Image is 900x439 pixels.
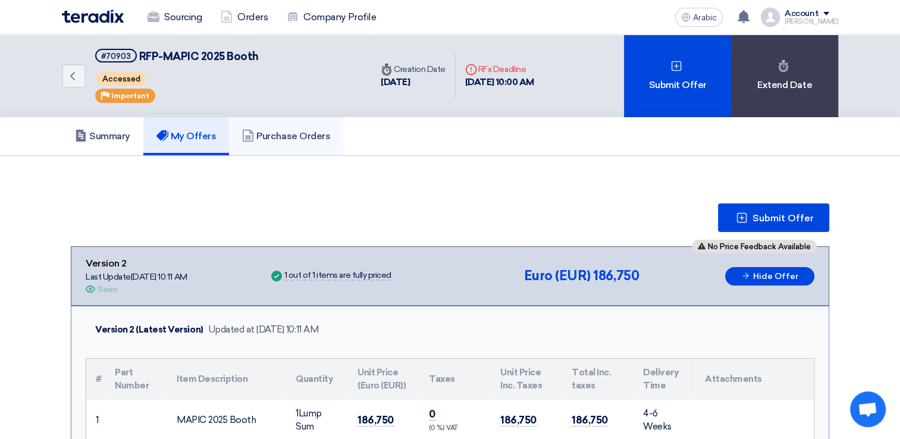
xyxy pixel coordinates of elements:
[752,214,814,223] span: Submit Offer
[101,52,131,60] div: #70903
[757,78,812,92] font: Extend Date
[634,359,695,400] th: Delivery Time
[500,414,537,427] span: 186,750
[381,64,446,74] font: Creation Date
[348,359,419,400] th: Unit Price (Euro (EUR))
[111,92,149,100] span: Important
[381,76,446,89] div: [DATE]
[86,359,105,400] th: #
[785,18,838,25] div: [PERSON_NAME]
[303,10,376,24] font: Company Profile
[164,10,202,24] font: Sourcing
[296,408,322,432] font: Lump Sum
[562,359,634,400] th: Total Inc. taxes
[171,130,217,142] font: My Offers
[95,49,259,64] h5: RFP-MAPIC 2025 Booth
[177,415,256,425] font: MAPIC 2025 Booth
[105,359,167,400] th: Part Number
[753,271,798,281] font: Hide Offer
[229,117,343,155] a: Purchase Orders
[465,77,534,87] font: [DATE] 10:00 AM
[708,243,811,250] span: No Price Feedback Available
[143,117,230,155] a: My Offers
[139,50,259,63] span: RFP-MAPIC 2025 Booth
[86,256,127,271] font: Version 2
[62,10,124,23] img: Teradix logo
[785,9,819,19] div: Account
[429,408,435,421] span: 0
[718,203,829,232] button: Submit Offer
[465,64,526,74] font: RFx Deadline
[358,414,394,427] span: 186,750
[89,130,130,142] font: Summary
[96,72,146,86] span: Accessed
[95,323,203,337] div: Version 2 (Latest Version)
[593,268,639,284] span: 186,750
[286,359,348,400] th: Quantity
[850,391,886,427] div: Open chat
[138,4,211,30] a: Sourcing
[167,359,286,400] th: Item Description
[296,408,299,419] span: 1
[491,359,562,400] th: Unit Price Inc. Taxes
[693,14,717,22] span: Arabic
[572,414,608,427] span: 186,750
[256,130,330,142] font: Purchase Orders
[284,271,391,281] div: 1 out of 1 items are fully priced
[98,283,117,296] div: Seen
[725,267,814,286] button: Hide Offer
[429,424,481,434] div: (0 %) VAT
[237,10,268,24] font: Orders
[62,117,143,155] a: Summary
[761,8,780,27] img: profile_test.png
[675,8,723,27] button: Arabic
[208,323,319,337] div: Updated at [DATE] 10:11 AM
[648,78,706,92] font: Submit Offer
[211,4,277,30] a: Orders
[695,359,814,400] th: Attachments
[524,268,591,284] span: Euro (EUR)
[86,272,187,282] font: Last Update [DATE] 10:11 AM
[419,359,491,400] th: Taxes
